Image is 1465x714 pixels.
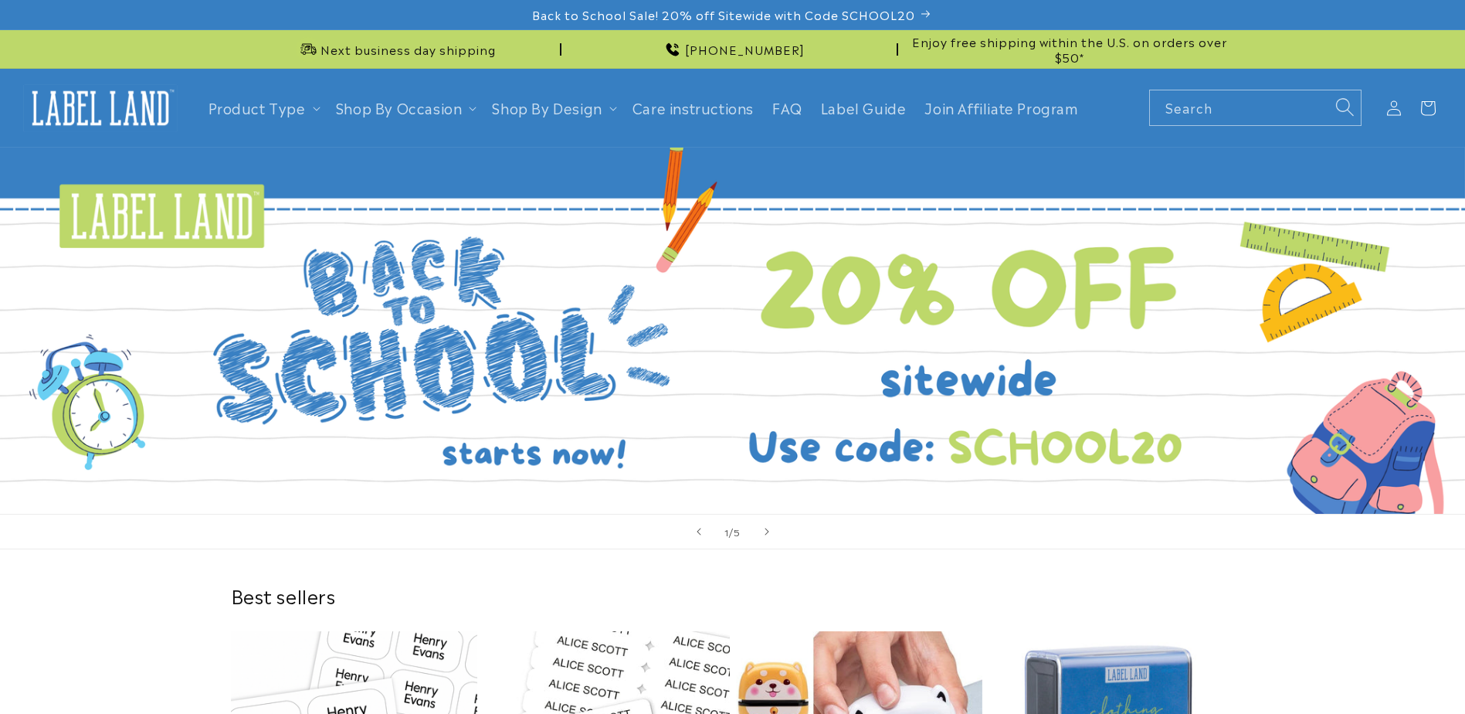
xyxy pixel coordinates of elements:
a: Label Guide [812,90,916,126]
div: Announcement [231,30,561,68]
span: Next business day shipping [320,42,496,57]
span: FAQ [772,99,802,117]
span: Join Affiliate Program [924,99,1078,117]
a: Label Land [18,78,184,138]
button: Search [1328,90,1362,124]
a: Care instructions [623,90,763,126]
div: Announcement [568,30,898,68]
summary: Product Type [199,90,327,126]
summary: Shop By Design [483,90,622,126]
h2: Best sellers [231,583,1235,607]
button: Next slide [750,515,784,549]
a: Shop By Design [492,97,602,117]
button: Previous slide [682,515,716,549]
span: Enjoy free shipping within the U.S. on orders over $50* [904,34,1235,64]
span: Label Guide [821,99,907,117]
a: FAQ [763,90,812,126]
img: Label Land [23,84,178,132]
summary: Shop By Occasion [327,90,483,126]
span: Shop By Occasion [336,99,463,117]
a: Product Type [209,97,306,117]
a: Join Affiliate Program [915,90,1087,126]
span: / [729,524,734,539]
span: 1 [724,524,729,539]
span: Back to School Sale! 20% off Sitewide with Code SCHOOL20 [532,7,915,22]
span: Care instructions [632,99,754,117]
span: 5 [734,524,741,539]
div: Announcement [904,30,1235,68]
span: [PHONE_NUMBER] [685,42,805,57]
